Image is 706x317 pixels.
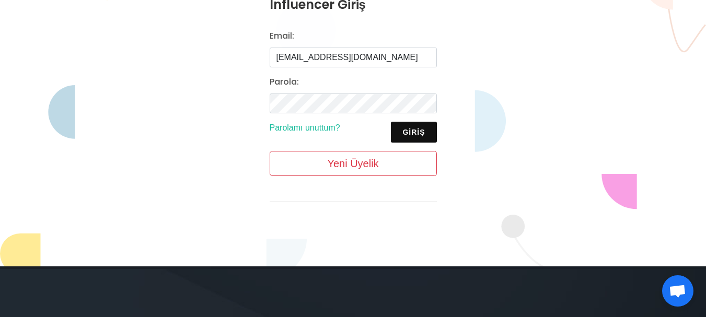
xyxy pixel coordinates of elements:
[270,123,340,132] a: Parolamı unuttum?
[270,76,299,88] label: Parola:
[270,151,437,176] a: Yeni Üyelik
[270,30,294,42] label: Email:
[662,275,693,307] div: Açık sohbet
[391,122,436,143] button: Giriş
